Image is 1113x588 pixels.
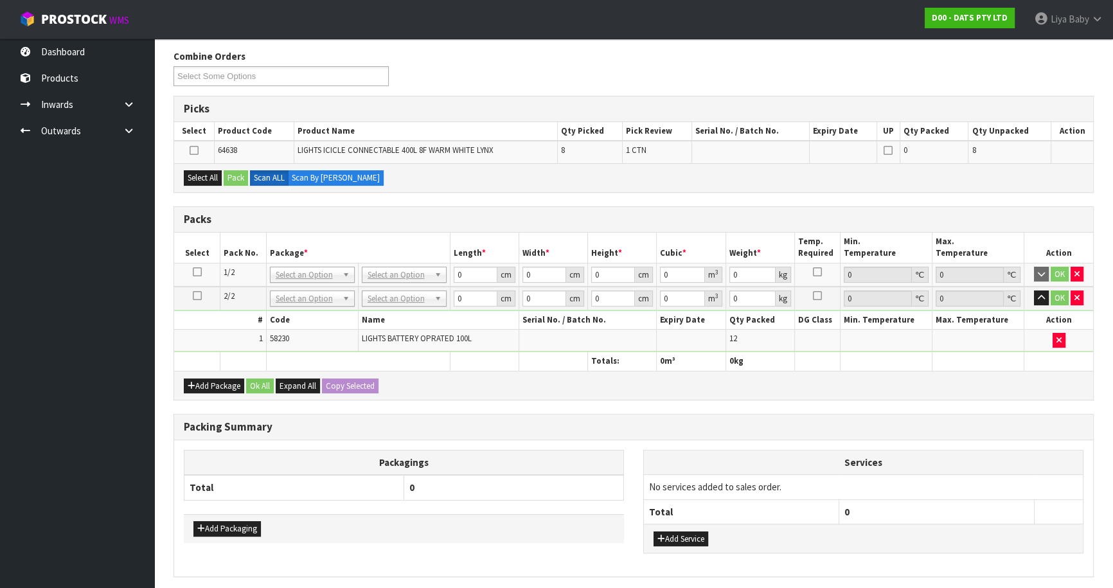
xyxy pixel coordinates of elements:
span: 0 [844,506,850,518]
h3: Packing Summary [184,421,1083,433]
td: No services added to sales order. [644,475,1083,499]
th: Packagings [184,450,624,475]
button: OK [1051,267,1069,282]
button: Add Packaging [193,521,261,537]
th: Action [1024,311,1093,330]
th: Code [266,311,358,330]
div: cm [566,290,584,307]
th: Action [1051,122,1093,141]
button: Select All [184,170,222,186]
th: Pack No. [220,233,267,263]
span: Baby [1069,13,1089,25]
span: 2/2 [224,290,235,301]
th: Total [184,475,404,500]
button: Add Service [654,531,708,547]
th: Cubic [657,233,726,263]
th: Product Name [294,122,557,141]
button: Pack [224,170,248,186]
h3: Packs [184,213,1083,226]
th: Qty Packed [900,122,968,141]
img: cube-alt.png [19,11,35,27]
div: ℃ [1004,267,1020,283]
a: D00 - DATS PTY LTD [925,8,1015,28]
th: Select [174,233,220,263]
div: cm [497,290,515,307]
span: Select an Option [368,291,429,307]
th: Totals: [588,352,657,371]
th: Select [174,122,215,141]
div: kg [776,267,791,283]
th: Qty Unpacked [968,122,1051,141]
button: Expand All [276,379,320,394]
span: ProStock [41,11,107,28]
div: cm [497,267,515,283]
th: Max. Temperature [932,311,1024,330]
div: cm [635,290,653,307]
span: 8 [972,145,975,156]
th: Total [644,499,839,524]
th: UP [877,122,900,141]
span: LIGHTS ICICLE CONNECTABLE 400L 8F WARM WHITE LYNX [298,145,494,156]
button: OK [1051,290,1069,306]
span: 12 [729,333,737,344]
label: Scan By [PERSON_NAME] [288,170,384,186]
th: Serial No. / Batch No. [519,311,657,330]
th: Package [266,233,450,263]
span: 0 [729,355,734,366]
th: Width [519,233,587,263]
span: 0 [660,355,664,366]
th: Action [1024,233,1093,263]
sup: 3 [715,268,718,276]
th: Serial No. / Batch No. [691,122,809,141]
span: 1 [259,333,263,344]
th: m³ [657,352,726,371]
div: ℃ [912,290,929,307]
div: cm [635,267,653,283]
th: Qty Packed [726,311,794,330]
span: Select an Option [276,267,337,283]
th: Name [358,311,519,330]
label: Scan ALL [250,170,289,186]
th: Min. Temperature [841,233,932,263]
span: Select an Option [368,267,429,283]
th: Services [644,450,1083,475]
button: Ok All [246,379,274,394]
th: Temp. Required [794,233,841,263]
th: Qty Picked [557,122,622,141]
th: Expiry Date [809,122,877,141]
div: m [705,290,722,307]
th: Height [588,233,657,263]
div: ℃ [1004,290,1020,307]
span: Select an Option [276,291,337,307]
span: 0 [409,481,414,494]
span: 58230 [270,333,289,344]
strong: D00 - DATS PTY LTD [932,12,1008,23]
span: 0 [904,145,907,156]
button: Copy Selected [322,379,378,394]
th: Weight [726,233,794,263]
th: Max. Temperature [932,233,1024,263]
div: ℃ [912,267,929,283]
th: Expiry Date [657,311,726,330]
th: # [174,311,266,330]
span: 1/2 [224,267,235,278]
div: kg [776,290,791,307]
th: Pick Review [622,122,691,141]
th: kg [726,352,794,371]
h3: Picks [184,103,1083,115]
sup: 3 [715,292,718,300]
div: cm [566,267,584,283]
span: LIGHTS BATTERY OPRATED 100L [362,333,472,344]
span: Expand All [280,380,316,391]
th: DG Class [794,311,841,330]
span: 64638 [218,145,237,156]
button: Add Package [184,379,244,394]
th: Product Code [215,122,294,141]
div: m [705,267,722,283]
span: 1 CTN [626,145,646,156]
th: Length [450,233,519,263]
span: Liya [1051,13,1067,25]
span: 8 [561,145,565,156]
small: WMS [109,14,129,26]
th: Min. Temperature [841,311,932,330]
